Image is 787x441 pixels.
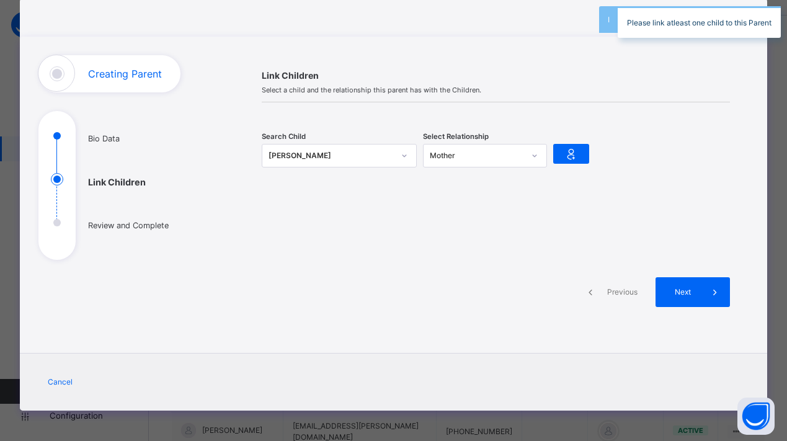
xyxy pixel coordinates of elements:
[262,69,731,82] span: Link Children
[262,85,731,96] span: Select a child and the relationship this parent has with the Children.
[605,287,639,298] span: Previous
[262,131,306,142] span: Search Child
[269,149,394,162] div: [PERSON_NAME]
[430,150,524,161] div: Mother
[665,287,700,298] span: Next
[423,131,489,142] span: Select Relationship
[20,37,768,411] div: Creating Parent
[737,398,775,435] button: Open asap
[88,69,162,79] h1: Creating Parent
[618,6,781,38] div: Please link atleast one child to this Parent
[48,376,73,388] span: Cancel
